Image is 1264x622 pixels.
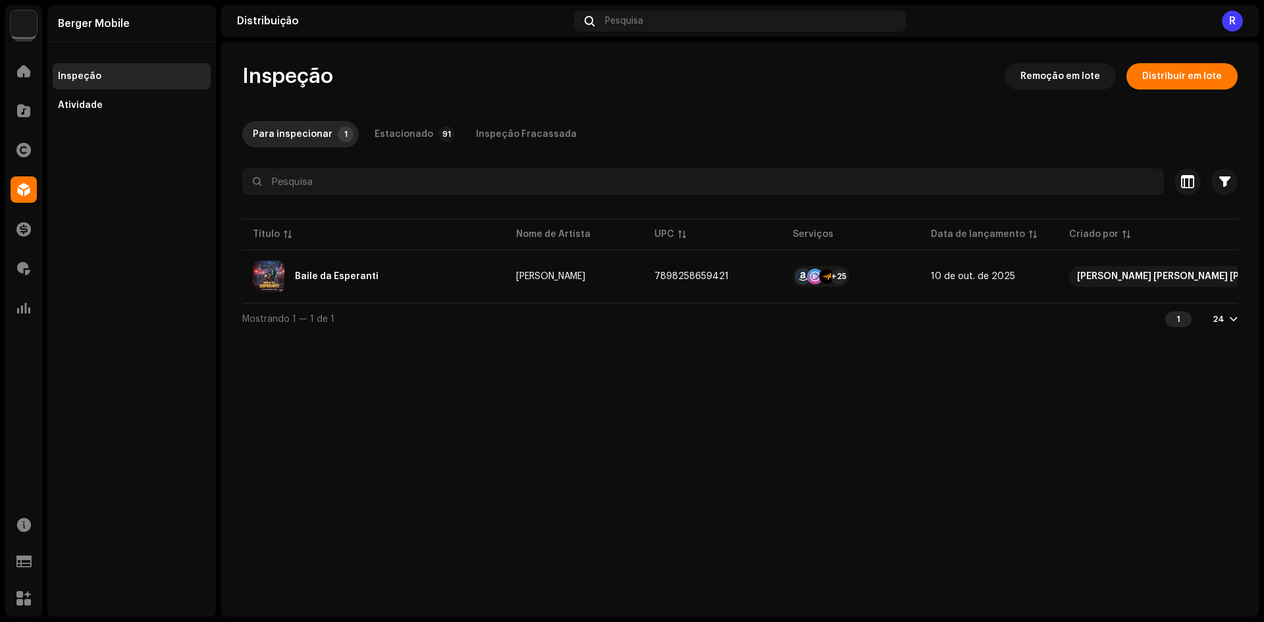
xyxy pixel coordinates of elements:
re-m-nav-item: Inspeção [53,63,211,90]
div: Data de lançamento [931,228,1025,241]
img: be208f6f-1453-4f90-b09e-239a120ee186 [253,261,284,292]
re-m-nav-item: Atividade [53,92,211,118]
div: 24 [1213,314,1224,324]
div: +25 [831,269,847,284]
img: 70c0b94c-19e5-4c8c-a028-e13e35533bab [11,11,37,37]
div: Estacionado [375,121,433,147]
div: Criado por [1069,228,1119,241]
div: Título [253,228,280,241]
div: [PERSON_NAME] [516,272,585,281]
span: 10 de out. de 2025 [931,272,1015,281]
div: Inspeção [58,71,101,82]
input: Pesquisa [242,168,1164,195]
div: Para inspecionar [253,121,332,147]
div: Baile da Esperanti [295,272,379,281]
span: Remoção em lote [1020,63,1100,90]
span: Distribuir em lote [1142,63,1222,90]
span: Mostrando 1 — 1 de 1 [242,315,334,324]
div: UPC [654,228,674,241]
span: Pesquisa [605,16,643,26]
div: Atividade [58,100,103,111]
p-badge: 1 [338,126,354,142]
div: 1 [1165,311,1192,327]
div: Inspeção Fracassada [476,121,577,147]
span: MC Hilan [516,272,633,281]
div: R [1222,11,1243,32]
p-badge: 91 [438,126,455,142]
button: Distribuir em lote [1126,63,1238,90]
span: Inspeção [242,63,333,90]
button: Remoção em lote [1005,63,1116,90]
span: 7898258659421 [654,272,729,281]
div: Distribuição [237,16,569,26]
